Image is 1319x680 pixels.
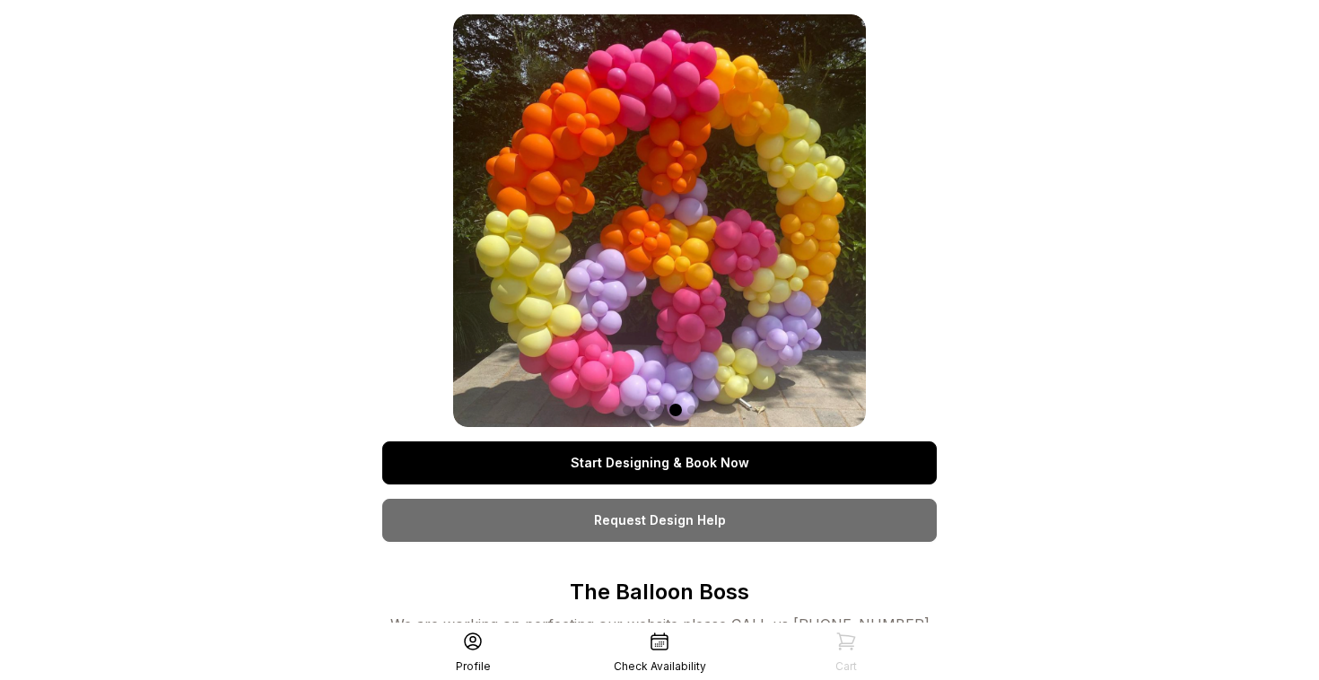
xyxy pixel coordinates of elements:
div: Profile [456,659,491,674]
a: Request Design Help [382,499,937,542]
div: Check Availability [614,659,706,674]
p: The Balloon Boss [382,578,937,606]
a: Start Designing & Book Now [382,441,937,484]
div: Cart [835,659,857,674]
